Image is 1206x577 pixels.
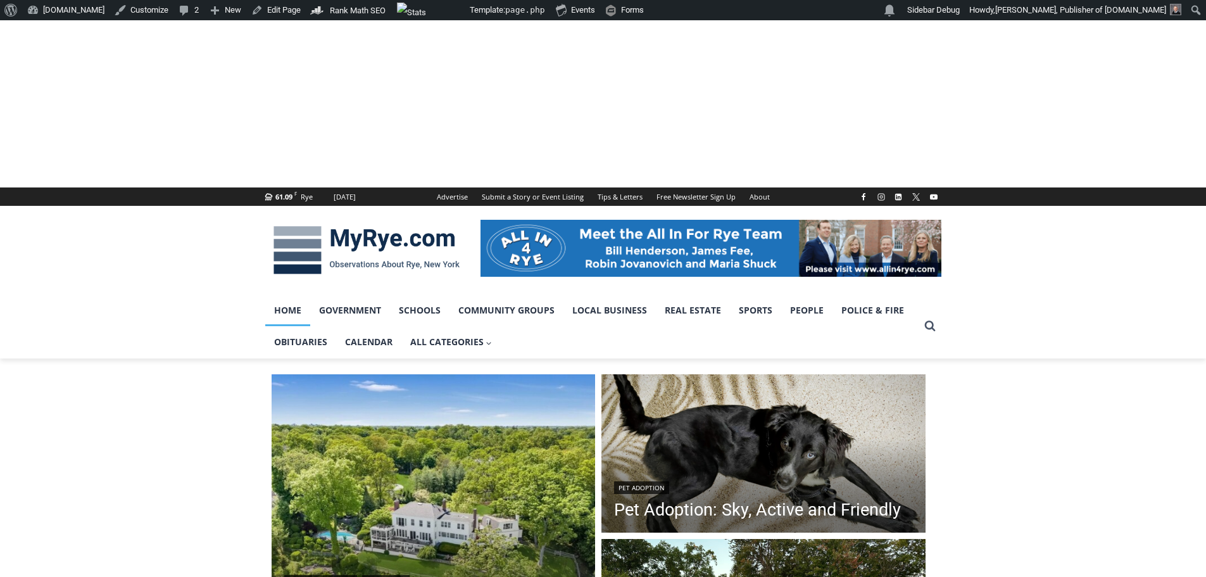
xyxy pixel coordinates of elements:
a: Instagram [874,189,889,205]
nav: Secondary Navigation [430,187,777,206]
a: Advertise [430,187,475,206]
a: Submit a Story or Event Listing [475,187,591,206]
a: Home [265,295,310,326]
a: Pet Adoption [614,481,669,494]
div: [DATE] [334,191,356,203]
a: Tips & Letters [591,187,650,206]
span: Rank Math SEO [330,6,386,15]
a: Linkedin [891,189,906,205]
span: All Categories [410,335,493,349]
nav: Primary Navigation [265,295,919,358]
img: All in for Rye [481,220,941,277]
a: Government [310,295,390,326]
a: Local Business [563,295,656,326]
a: Community Groups [449,295,563,326]
a: Read More Pet Adoption: Sky, Active and Friendly [601,374,926,536]
a: Sports [730,295,781,326]
span: F [294,190,297,197]
a: People [781,295,832,326]
img: Views over 48 hours. Click for more Jetpack Stats. [397,3,468,18]
a: YouTube [926,189,941,205]
img: [PHOTO; Sky. Contributed.] [601,374,926,536]
img: MyRye.com [265,217,468,283]
div: Rye [301,191,313,203]
a: Police & Fire [832,295,913,326]
span: 61.09 [275,192,292,201]
a: Free Newsletter Sign Up [650,187,743,206]
a: All Categories [401,326,501,358]
span: [PERSON_NAME], Publisher of [DOMAIN_NAME] [995,5,1166,15]
button: View Search Form [919,315,941,338]
a: Facebook [856,189,871,205]
span: page.php [505,5,545,15]
a: Real Estate [656,295,730,326]
a: Calendar [336,326,401,358]
a: X [908,189,924,205]
a: Obituaries [265,326,336,358]
a: About [743,187,777,206]
a: Pet Adoption: Sky, Active and Friendly [614,500,901,519]
a: Schools [390,295,449,326]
